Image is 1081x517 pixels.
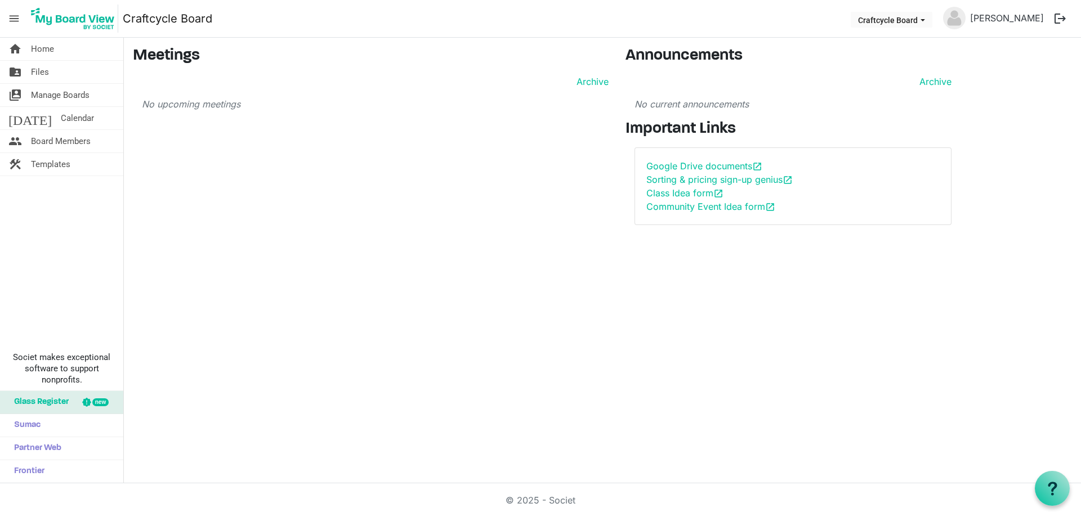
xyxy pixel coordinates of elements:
span: Home [31,38,54,60]
a: Google Drive documentsopen_in_new [646,160,762,172]
span: Calendar [61,107,94,129]
button: Craftcycle Board dropdownbutton [851,12,932,28]
span: Board Members [31,130,91,152]
a: Sorting & pricing sign-up geniusopen_in_new [646,174,793,185]
span: Sumac [8,414,41,437]
span: Societ makes exceptional software to support nonprofits. [5,352,118,385]
span: Partner Web [8,437,61,460]
h3: Announcements [626,47,961,66]
a: Archive [572,75,609,88]
span: home [8,38,22,60]
h3: Meetings [133,47,609,66]
span: menu [3,8,25,29]
span: Glass Register [8,391,69,413]
span: open_in_new [783,175,793,185]
a: My Board View Logo [28,5,123,33]
a: Class Idea formopen_in_new [646,187,723,199]
span: open_in_new [765,202,775,212]
span: Manage Boards [31,84,90,106]
a: © 2025 - Societ [506,494,575,506]
span: switch_account [8,84,22,106]
button: logout [1048,7,1072,30]
a: Craftcycle Board [123,7,212,30]
h3: Important Links [626,120,961,139]
p: No current announcements [635,97,952,111]
span: Files [31,61,49,83]
span: folder_shared [8,61,22,83]
a: [PERSON_NAME] [966,7,1048,29]
span: open_in_new [713,188,723,199]
span: [DATE] [8,107,52,129]
p: No upcoming meetings [142,97,609,111]
a: Archive [915,75,952,88]
span: Frontier [8,460,44,483]
img: My Board View Logo [28,5,118,33]
a: Community Event Idea formopen_in_new [646,201,775,212]
span: Templates [31,153,70,176]
img: no-profile-picture.svg [943,7,966,29]
span: people [8,130,22,152]
span: construction [8,153,22,176]
span: open_in_new [752,161,762,172]
div: new [92,398,109,406]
